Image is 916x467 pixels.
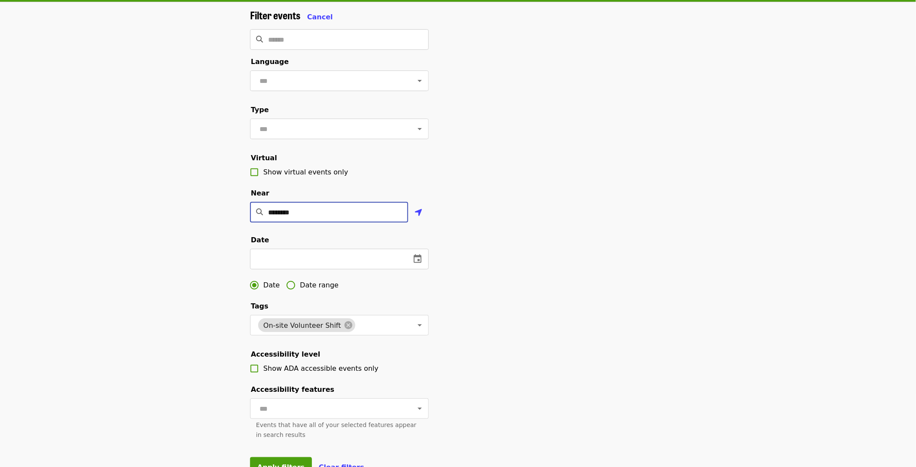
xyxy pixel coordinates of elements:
[263,168,348,176] span: Show virtual events only
[251,350,320,358] span: Accessibility level
[263,364,379,372] span: Show ADA accessible events only
[263,280,280,290] span: Date
[251,236,269,244] span: Date
[256,35,263,43] i: search icon
[307,13,333,21] span: Cancel
[408,203,429,223] button: Use my location
[258,318,355,332] div: On-site Volunteer Shift
[300,280,339,290] span: Date range
[251,154,277,162] span: Virtual
[258,321,346,330] span: On-site Volunteer Shift
[251,302,269,310] span: Tags
[256,421,416,438] span: Events that have all of your selected features appear in search results
[251,189,269,197] span: Near
[414,319,426,331] button: Open
[407,249,428,269] button: change date
[414,75,426,87] button: Open
[250,7,300,22] span: Filter events
[251,58,289,66] span: Language
[414,403,426,415] button: Open
[307,12,333,22] button: Cancel
[415,208,422,218] i: location-arrow icon
[414,123,426,135] button: Open
[251,385,334,394] span: Accessibility features
[251,106,269,114] span: Type
[268,202,408,223] input: Location
[256,208,263,216] i: search icon
[268,29,429,50] input: Search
